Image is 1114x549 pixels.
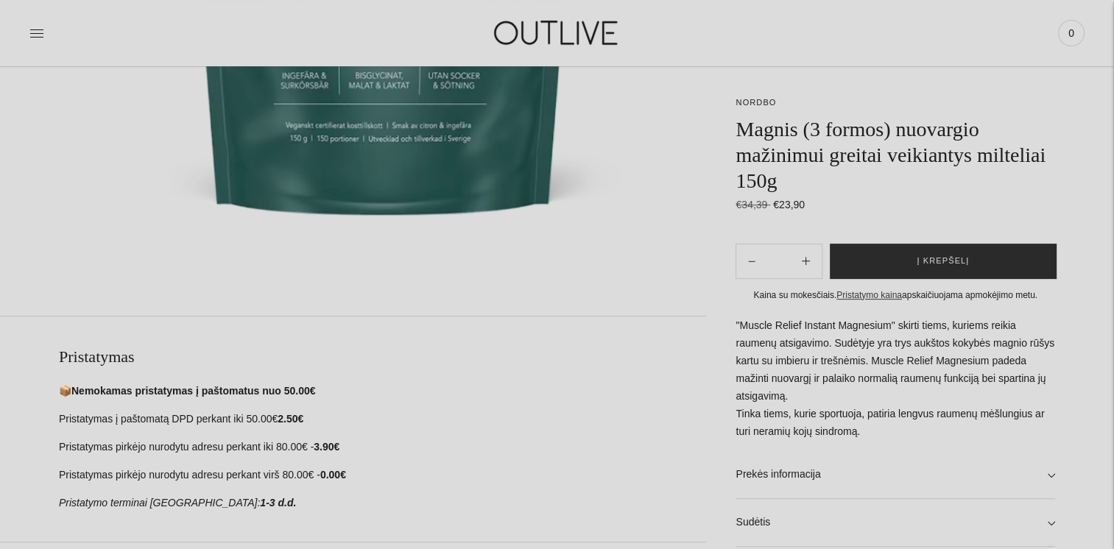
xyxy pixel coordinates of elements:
button: Add product quantity [736,244,767,279]
p: "Muscle Relief Instant Magnesium" skirti tiems, kuriems reikia raumenų atsigavimo. Sudėtyje yra t... [736,317,1055,441]
a: Pristatymo kaina [836,290,902,300]
span: €23,90 [773,199,805,210]
p: Pristatymas pirkėjo nurodytu adresu perkant iki 80.00€ - [59,439,706,456]
span: 0 [1061,23,1082,43]
img: OUTLIVE [465,7,649,58]
em: Pristatymo terminai [GEOGRAPHIC_DATA]: [59,497,260,509]
strong: 2.50€ [278,413,303,425]
a: Sudėtis [736,499,1055,546]
strong: 3.90€ [314,441,339,453]
a: Prekės informacija [736,451,1055,498]
span: Į krepšelį [917,254,969,269]
button: Subtract product quantity [790,244,822,279]
div: Kaina su mokesčiais. apskaičiuojama apmokėjimo metu. [736,288,1055,303]
input: Product quantity [768,250,790,272]
p: 📦 [59,383,706,400]
strong: 0.00€ [320,469,346,481]
p: Pristatymas pirkėjo nurodytu adresu perkant virš 80.00€ - [59,467,706,484]
h2: Pristatymas [59,346,706,368]
h1: Magnis (3 formos) nuovargio mažinimui greitai veikiantys milteliai 150g [736,116,1055,194]
strong: Nemokamas pristatymas į paštomatus nuo 50.00€ [71,385,315,397]
a: NORDBO [736,98,776,107]
strong: 1-3 d.d. [260,497,296,509]
a: 0 [1058,17,1085,49]
button: Į krepšelį [830,244,1057,279]
p: Pristatymas į paštomatą DPD perkant iki 50.00€ [59,411,706,428]
s: €34,39 [736,199,770,210]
